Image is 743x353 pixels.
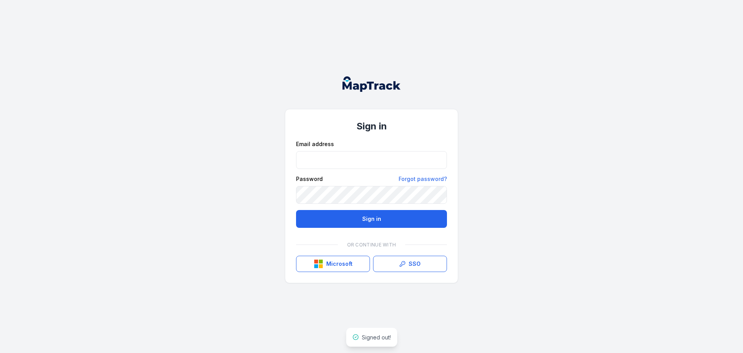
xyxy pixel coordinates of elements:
button: Microsoft [296,256,370,272]
h1: Sign in [296,120,447,133]
a: SSO [373,256,447,272]
a: Forgot password? [399,175,447,183]
span: Signed out! [362,334,391,341]
div: Or continue with [296,237,447,253]
nav: Global [330,76,413,92]
label: Password [296,175,323,183]
label: Email address [296,140,334,148]
button: Sign in [296,210,447,228]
